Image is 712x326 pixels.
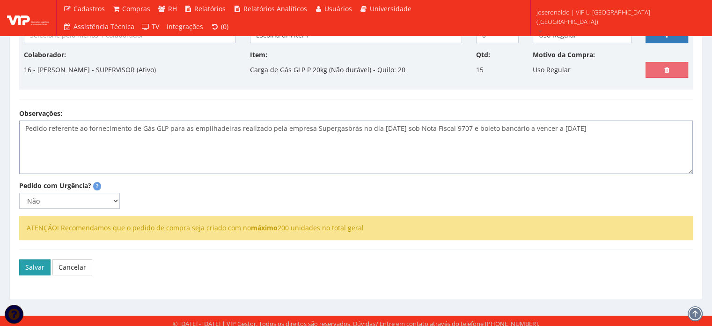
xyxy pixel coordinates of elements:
[221,22,228,31] span: (0)
[250,62,405,78] p: Carga de Gás GLP P 20kg (Não durável) - Quilo: 20
[122,4,150,13] span: Compras
[533,50,595,60] label: Motivo da Compra:
[19,181,91,190] label: Pedido com Urgência?
[96,182,98,190] strong: ?
[73,22,134,31] span: Assistência Técnica
[7,11,49,25] img: logo
[324,4,352,13] span: Usuários
[52,259,92,275] a: Cancelar
[152,22,159,31] span: TV
[19,259,51,275] button: Salvar
[243,4,307,13] span: Relatórios Analíticos
[207,18,232,36] a: (0)
[250,50,267,60] label: Item:
[93,182,101,190] span: Pedidos marcados como urgentes serão destacados com uma tarja vermelha e terão seu motivo de urgê...
[19,109,62,118] label: Observações:
[168,4,177,13] span: RH
[138,18,163,36] a: TV
[251,223,278,232] strong: máximo
[536,8,700,26] span: joseronaldo | VIP L. [GEOGRAPHIC_DATA] ([GEOGRAPHIC_DATA])
[370,4,411,13] span: Universidade
[73,4,105,13] span: Cadastros
[167,22,203,31] span: Integrações
[24,62,156,78] p: 16 - [PERSON_NAME] - SUPERVISOR (Ativo)
[533,62,571,78] p: Uso Regular
[476,50,490,60] label: Qtd:
[24,50,66,60] label: Colaborador:
[27,223,685,233] li: ATENÇÃO! Recomendamos que o pedido de compra seja criado com no 200 unidades no total geral
[476,62,484,78] p: 15
[59,18,138,36] a: Assistência Técnica
[194,4,226,13] span: Relatórios
[163,18,207,36] a: Integrações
